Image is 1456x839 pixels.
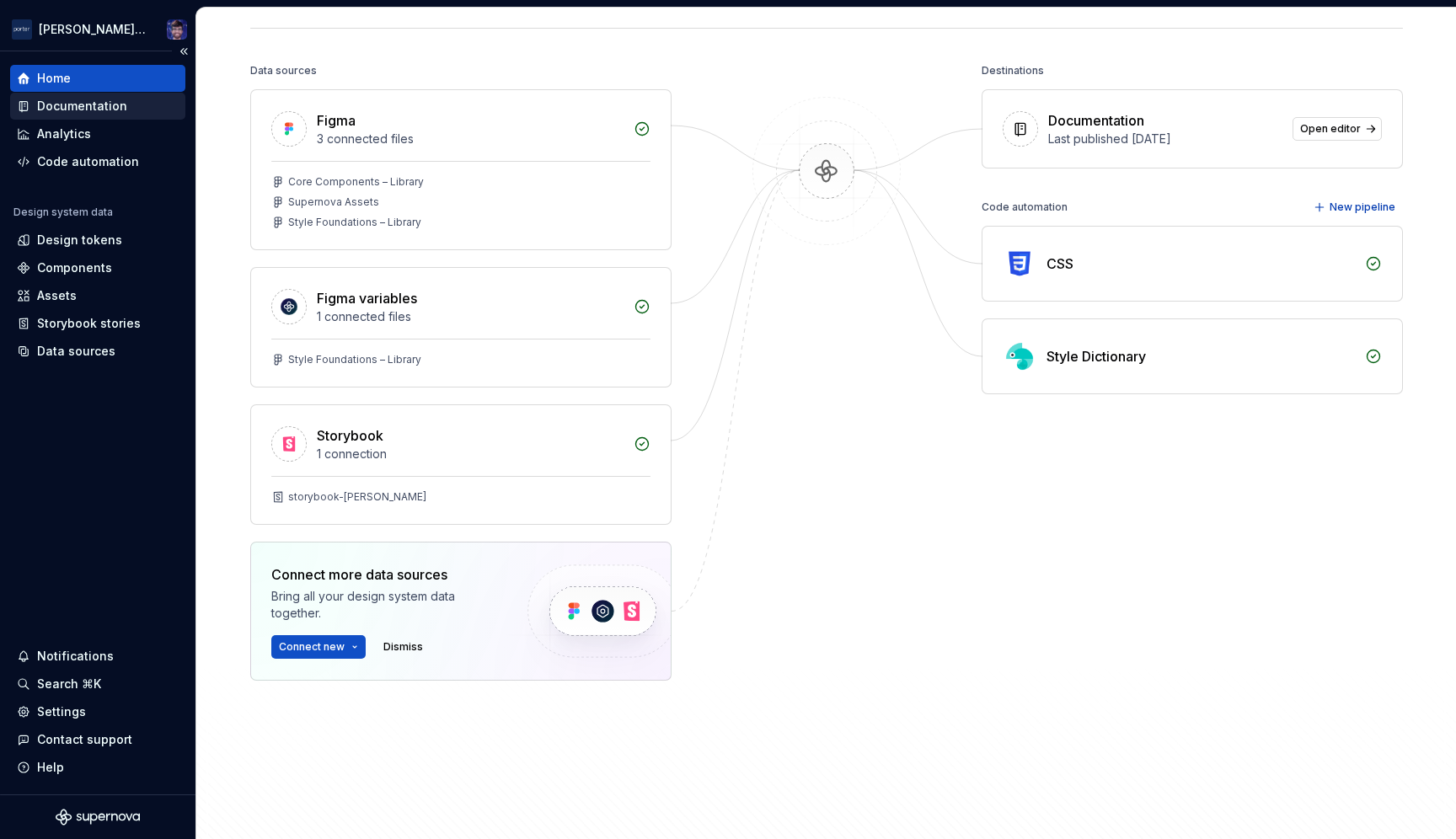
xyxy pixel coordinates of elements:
[279,640,345,654] span: Connect new
[10,754,185,781] button: Help
[376,635,431,659] button: Dismiss
[37,676,101,692] div: Search ⌘K
[10,698,185,725] a: Settings
[37,98,127,115] div: Documentation
[317,288,417,308] div: Figma variables
[317,110,356,131] div: Figma
[1330,200,1395,214] span: New pipeline
[1048,110,1144,131] div: Documentation
[3,11,192,47] button: [PERSON_NAME] AirlinesColin LeBlanc
[982,195,1068,219] div: Code automation
[37,232,122,248] div: Design tokens
[250,89,672,250] a: Figma3 connected filesCore Components – LibrarySupernova AssetsStyle Foundations – Library
[10,726,185,753] button: Contact support
[288,216,421,229] div: Style Foundations – Library
[982,59,1044,83] div: Destinations
[37,648,114,665] div: Notifications
[10,338,185,365] a: Data sources
[37,287,77,304] div: Assets
[1046,346,1146,366] div: Style Dictionary
[56,809,140,826] svg: Supernova Logo
[10,310,185,337] a: Storybook stories
[37,731,132,748] div: Contact support
[37,126,91,142] div: Analytics
[1046,254,1073,274] div: CSS
[288,490,426,504] div: storybook-[PERSON_NAME]
[1048,131,1282,147] div: Last published [DATE]
[10,148,185,175] a: Code automation
[10,671,185,697] button: Search ⌘K
[288,353,421,366] div: Style Foundations – Library
[39,21,147,38] div: [PERSON_NAME] Airlines
[37,759,64,776] div: Help
[12,19,32,40] img: f0306bc8-3074-41fb-b11c-7d2e8671d5eb.png
[383,640,423,654] span: Dismiss
[10,120,185,147] a: Analytics
[37,153,139,170] div: Code automation
[37,70,71,87] div: Home
[10,282,185,309] a: Assets
[10,65,185,92] a: Home
[317,131,624,147] div: 3 connected files
[10,643,185,670] button: Notifications
[1309,195,1403,219] button: New pipeline
[10,254,185,281] a: Components
[1293,117,1382,141] a: Open editor
[288,195,379,209] div: Supernova Assets
[250,59,317,83] div: Data sources
[10,93,185,120] a: Documentation
[10,227,185,254] a: Design tokens
[250,267,672,387] a: Figma variables1 connected filesStyle Foundations – Library
[271,564,499,585] div: Connect more data sources
[250,404,672,525] a: Storybook1 connectionstorybook-[PERSON_NAME]
[37,315,141,332] div: Storybook stories
[167,19,187,40] img: Colin LeBlanc
[13,206,113,219] div: Design system data
[317,446,624,462] div: 1 connection
[288,175,424,189] div: Core Components – Library
[37,259,112,276] div: Components
[172,40,195,63] button: Collapse sidebar
[317,425,383,446] div: Storybook
[1300,122,1361,136] span: Open editor
[317,308,624,325] div: 1 connected files
[37,703,86,720] div: Settings
[271,588,499,622] div: Bring all your design system data together.
[271,635,366,659] button: Connect new
[37,343,115,360] div: Data sources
